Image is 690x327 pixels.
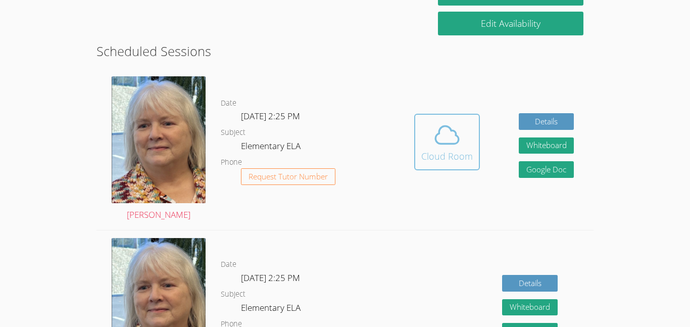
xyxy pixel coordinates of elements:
a: Details [519,113,574,130]
a: Edit Availability [438,12,583,35]
button: Request Tutor Number [241,168,335,185]
a: Google Doc [519,161,574,178]
span: Request Tutor Number [249,173,328,180]
dt: Subject [221,126,245,139]
img: Screen%20Shot%202022-10-08%20at%202.27.06%20PM.png [112,76,206,203]
dt: Subject [221,288,245,301]
button: Cloud Room [414,114,480,170]
a: [PERSON_NAME] [112,76,206,222]
button: Whiteboard [519,137,574,154]
dd: Elementary ELA [241,301,303,318]
dt: Date [221,97,236,110]
span: [DATE] 2:25 PM [241,272,300,284]
span: [DATE] 2:25 PM [241,110,300,122]
dt: Date [221,258,236,271]
h2: Scheduled Sessions [96,41,594,61]
button: Whiteboard [502,299,558,316]
dt: Phone [221,156,242,169]
dd: Elementary ELA [241,139,303,156]
a: Details [502,275,558,292]
div: Cloud Room [421,149,473,163]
